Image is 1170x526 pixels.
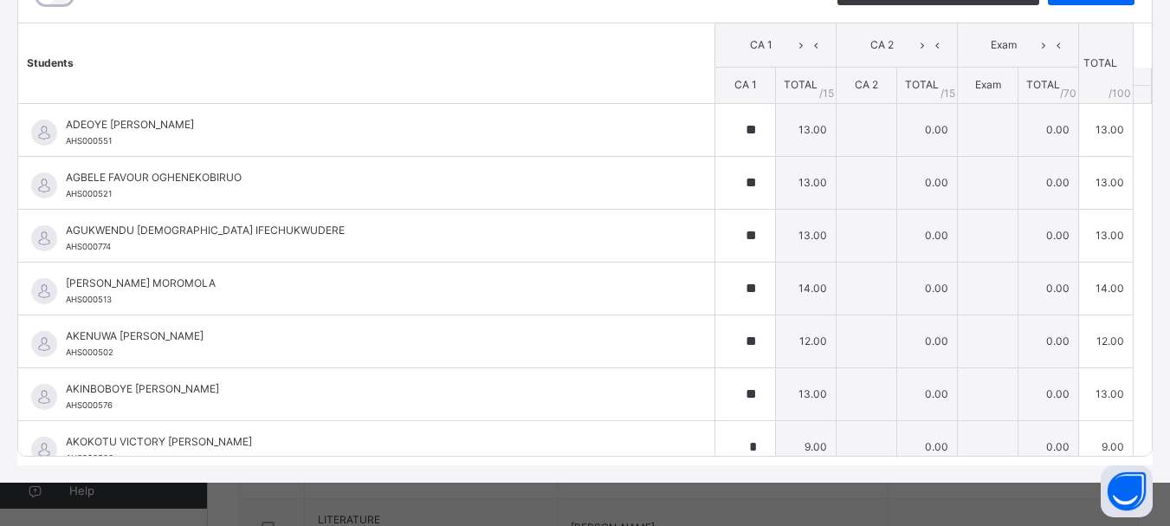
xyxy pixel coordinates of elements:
[897,367,958,420] td: 0.00
[1079,367,1134,420] td: 13.00
[66,242,111,251] span: AHS000774
[66,276,675,291] span: [PERSON_NAME] MOROMOLA
[1018,209,1079,262] td: 0.00
[27,56,74,69] span: Students
[1018,103,1079,156] td: 0.00
[1018,315,1079,367] td: 0.00
[897,156,958,209] td: 0.00
[776,315,837,367] td: 12.00
[1079,262,1134,315] td: 14.00
[1026,78,1060,91] span: TOTAL
[1060,86,1076,101] span: / 70
[1079,156,1134,209] td: 13.00
[975,78,1001,91] span: Exam
[1101,465,1153,517] button: Open asap
[850,37,915,53] span: CA 2
[734,78,757,91] span: CA 1
[784,78,818,91] span: TOTAL
[31,331,57,357] img: default.svg
[31,278,57,304] img: default.svg
[66,434,675,450] span: AKOKOTU VICTORY [PERSON_NAME]
[31,384,57,410] img: default.svg
[66,295,112,304] span: AHS000513
[1079,209,1134,262] td: 13.00
[66,347,113,357] span: AHS000502
[66,189,112,198] span: AHS000521
[905,78,939,91] span: TOTAL
[66,223,675,238] span: AGUKWENDU [DEMOGRAPHIC_DATA] IFECHUKWUDERE
[897,420,958,473] td: 0.00
[897,103,958,156] td: 0.00
[819,86,834,101] span: / 15
[66,170,675,185] span: AGBELE FAVOUR OGHENEKOBIRUO
[66,117,675,133] span: ADEOYE [PERSON_NAME]
[971,37,1036,53] span: Exam
[897,262,958,315] td: 0.00
[66,400,113,410] span: AHS000576
[31,120,57,146] img: default.svg
[66,381,675,397] span: AKINBOBOYE [PERSON_NAME]
[1018,156,1079,209] td: 0.00
[66,328,675,344] span: AKENUWA [PERSON_NAME]
[855,78,878,91] span: CA 2
[1018,367,1079,420] td: 0.00
[897,209,958,262] td: 0.00
[31,225,57,251] img: default.svg
[66,453,113,463] span: AHS000536
[1018,262,1079,315] td: 0.00
[1109,86,1131,101] span: /100
[31,437,57,463] img: default.svg
[941,86,955,101] span: / 15
[66,136,112,146] span: AHS000551
[1018,420,1079,473] td: 0.00
[1079,23,1134,104] th: TOTAL
[776,156,837,209] td: 13.00
[31,172,57,198] img: default.svg
[776,367,837,420] td: 13.00
[1079,420,1134,473] td: 9.00
[728,37,793,53] span: CA 1
[1079,103,1134,156] td: 13.00
[776,420,837,473] td: 9.00
[1079,315,1134,367] td: 12.00
[776,103,837,156] td: 13.00
[897,315,958,367] td: 0.00
[776,209,837,262] td: 13.00
[776,262,837,315] td: 14.00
